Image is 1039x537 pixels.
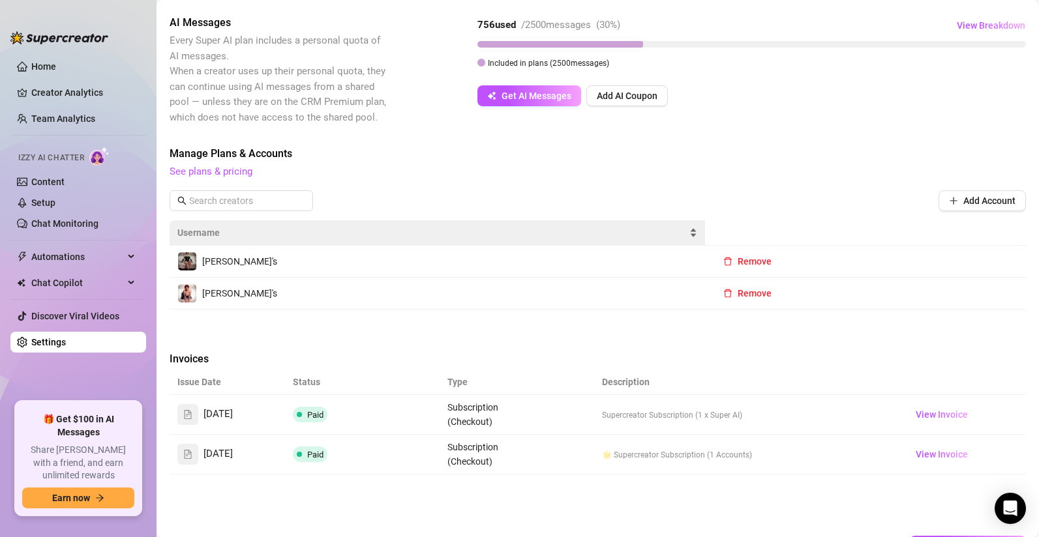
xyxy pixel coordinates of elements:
[31,218,98,229] a: Chat Monitoring
[31,272,124,293] span: Chat Copilot
[713,283,782,304] button: Remove
[911,407,973,422] a: View Invoice
[52,493,90,503] span: Earn now
[738,256,772,267] span: Remove
[477,19,516,31] strong: 756 used
[17,278,25,287] img: Chat Copilot
[521,19,591,31] span: / 2500 messages
[203,407,233,422] span: [DATE]
[723,257,732,266] span: delete
[713,251,782,272] button: Remove
[31,177,65,187] a: Content
[170,220,705,246] th: Username
[95,493,104,502] span: arrow-right
[31,311,119,321] a: Discover Viral Videos
[939,190,1026,211] button: Add Account
[911,446,973,462] a: View Invoice
[596,19,620,31] span: ( 30 %)
[31,61,56,72] a: Home
[502,91,571,101] span: Get AI Messages
[594,370,903,395] th: Description
[170,370,285,395] th: Issue Date
[22,444,134,482] span: Share [PERSON_NAME] with a friend, and earn unlimited rewards
[18,152,84,164] span: Izzy AI Chatter
[949,196,958,205] span: plus
[31,246,124,267] span: Automations
[178,284,196,302] img: Pauline's
[22,413,134,439] span: 🎁 Get $100 in AI Messages
[183,450,192,459] span: file-text
[916,407,968,422] span: View Invoice
[183,410,192,419] span: file-text
[477,85,581,106] button: Get AI Messages
[31,113,95,124] a: Team Analytics
[203,446,233,462] span: [DATE]
[31,337,66,347] a: Settings
[31,197,55,208] a: Setup
[89,147,110,166] img: AI Chatter
[723,289,732,298] span: delete
[602,450,752,459] span: 🌟 Supercreator Subscription (1 Accounts)
[22,487,134,508] button: Earn nowarrow-right
[285,370,440,395] th: Status
[956,15,1026,36] button: View Breakdown
[447,442,498,467] span: Subscription (Checkout)
[307,450,324,459] span: Paid
[31,82,136,103] a: Creator Analytics
[202,256,277,267] span: [PERSON_NAME]'s
[178,252,196,270] img: Pauline's
[17,252,27,262] span: thunderbolt
[916,447,968,461] span: View Invoice
[447,402,498,427] span: Subscription (Checkout)
[738,288,772,298] span: Remove
[963,196,1016,206] span: Add Account
[597,91,657,101] span: Add AI Coupon
[10,31,108,44] img: logo-BBDzfeDw.svg
[170,35,386,123] span: Every Super AI plan includes a personal quota of AI messages. When a creator uses up their person...
[586,85,668,106] button: Add AI Coupon
[307,410,324,420] span: Paid
[170,351,389,367] span: Invoices
[957,20,1025,31] span: View Breakdown
[602,411,742,420] span: Supercreator Subscription (1 x Super AI)
[440,370,517,395] th: Type
[488,59,609,68] span: Included in plans ( 2500 messages)
[170,15,389,31] span: AI Messages
[189,194,295,208] input: Search creators
[202,288,277,298] span: [PERSON_NAME]'s
[177,196,187,205] span: search
[170,166,252,177] a: See plans & pricing
[995,493,1026,524] div: Open Intercom Messenger
[177,225,687,240] span: Username
[170,146,1026,162] span: Manage Plans & Accounts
